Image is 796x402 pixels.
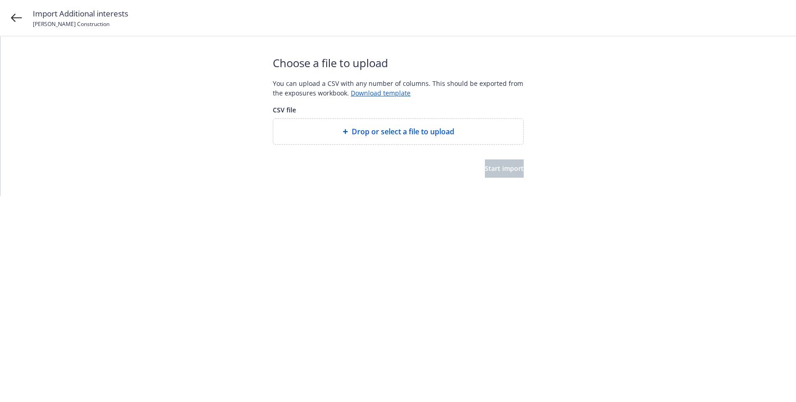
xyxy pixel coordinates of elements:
a: Download template [351,89,411,97]
span: Start import [485,164,524,173]
span: Choose a file to upload [273,55,524,71]
div: Drop or select a file to upload [273,118,524,145]
span: [PERSON_NAME] Construction [33,20,109,28]
span: Import Additional interests [33,8,128,20]
button: Start import [485,159,524,178]
span: Drop or select a file to upload [352,126,454,137]
span: CSV file [273,105,524,115]
div: You can upload a CSV with any number of columns. This should be exported from the exposures workb... [273,79,524,98]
